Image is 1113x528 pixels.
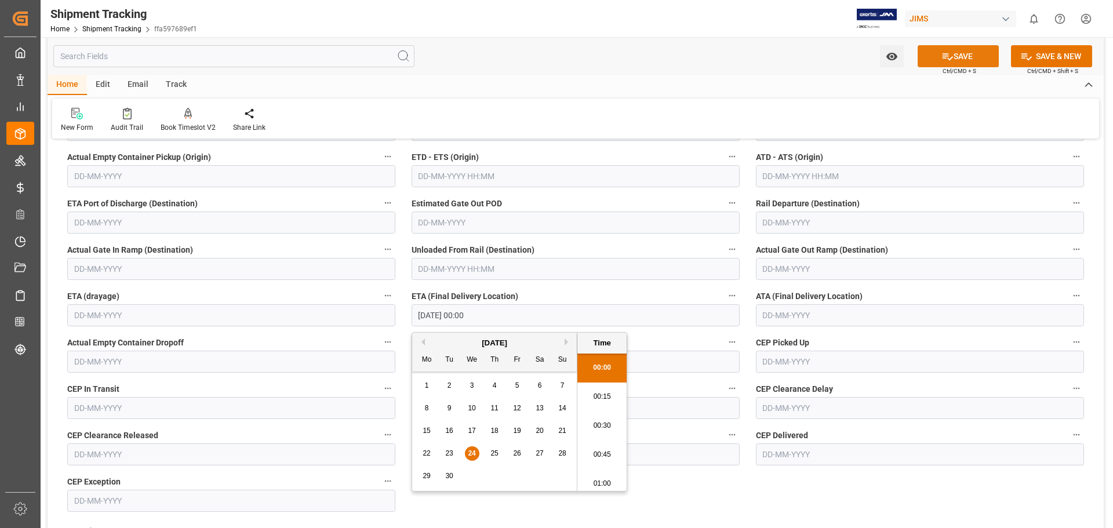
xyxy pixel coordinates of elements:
[756,337,809,349] span: CEP Picked Up
[423,472,430,480] span: 29
[490,404,498,412] span: 11
[536,449,543,457] span: 27
[412,304,740,326] input: DD-MM-YYYY HH:MM
[67,165,395,187] input: DD-MM-YYYY
[468,427,475,435] span: 17
[442,446,457,461] div: Choose Tuesday, September 23rd, 2025
[111,122,143,133] div: Audit Trail
[442,353,457,367] div: Tu
[61,122,93,133] div: New Form
[510,378,525,393] div: Choose Friday, September 5th, 2025
[82,25,141,33] a: Shipment Tracking
[533,401,547,416] div: Choose Saturday, September 13th, 2025
[418,338,425,345] button: Previous Month
[756,151,823,163] span: ATD - ATS (Origin)
[1027,67,1078,75] span: Ctrl/CMD + Shift + S
[538,381,542,389] span: 6
[725,334,740,349] button: Received Complete
[420,353,434,367] div: Mo
[67,383,119,395] span: CEP In Transit
[67,337,184,349] span: Actual Empty Container Dropoff
[442,401,457,416] div: Choose Tuesday, September 9th, 2025
[157,75,195,95] div: Track
[420,378,434,393] div: Choose Monday, September 1st, 2025
[412,198,502,210] span: Estimated Gate Out POD
[510,401,525,416] div: Choose Friday, September 12th, 2025
[465,424,479,438] div: Choose Wednesday, September 17th, 2025
[510,424,525,438] div: Choose Friday, September 19th, 2025
[423,427,430,435] span: 15
[67,397,395,419] input: DD-MM-YYYY
[1069,334,1084,349] button: CEP Picked Up
[67,304,395,326] input: DD-MM-YYYY
[67,429,158,442] span: CEP Clearance Released
[380,288,395,303] button: ETA (drayage)
[558,404,566,412] span: 14
[380,334,395,349] button: Actual Empty Container Dropoff
[558,427,566,435] span: 21
[555,401,570,416] div: Choose Sunday, September 14th, 2025
[1069,427,1084,442] button: CEP Delivered
[468,449,475,457] span: 24
[161,122,216,133] div: Book Timeslot V2
[420,446,434,461] div: Choose Monday, September 22nd, 2025
[756,258,1084,280] input: DD-MM-YYYY
[488,378,502,393] div: Choose Thursday, September 4th, 2025
[905,10,1016,27] div: JIMS
[725,149,740,164] button: ETD - ETS (Origin)
[513,404,521,412] span: 12
[756,429,808,442] span: CEP Delivered
[555,446,570,461] div: Choose Sunday, September 28th, 2025
[420,401,434,416] div: Choose Monday, September 8th, 2025
[380,381,395,396] button: CEP In Transit
[577,383,627,412] li: 00:15
[561,381,565,389] span: 7
[905,8,1021,30] button: JIMS
[756,397,1084,419] input: DD-MM-YYYY
[67,258,395,280] input: DD-MM-YYYY
[380,195,395,210] button: ETA Port of Discharge (Destination)
[513,449,521,457] span: 26
[1069,242,1084,257] button: Actual Gate Out Ramp (Destination)
[448,381,452,389] span: 2
[580,337,624,349] div: Time
[442,424,457,438] div: Choose Tuesday, September 16th, 2025
[756,212,1084,234] input: DD-MM-YYYY
[67,443,395,465] input: DD-MM-YYYY
[412,244,534,256] span: Unloaded From Rail (Destination)
[416,374,574,487] div: month 2025-09
[67,244,193,256] span: Actual Gate In Ramp (Destination)
[725,427,740,442] button: CEP Out For Delivery
[490,449,498,457] span: 25
[725,288,740,303] button: ETA (Final Delivery Location)
[412,290,518,303] span: ETA (Final Delivery Location)
[533,378,547,393] div: Choose Saturday, September 6th, 2025
[488,353,502,367] div: Th
[67,290,119,303] span: ETA (drayage)
[515,381,519,389] span: 5
[445,449,453,457] span: 23
[1069,381,1084,396] button: CEP Clearance Delay
[943,67,976,75] span: Ctrl/CMD + S
[725,195,740,210] button: Estimated Gate Out POD
[533,353,547,367] div: Sa
[558,449,566,457] span: 28
[725,242,740,257] button: Unloaded From Rail (Destination)
[513,427,521,435] span: 19
[555,353,570,367] div: Su
[510,353,525,367] div: Fr
[420,469,434,483] div: Choose Monday, September 29th, 2025
[53,45,414,67] input: Search Fields
[470,381,474,389] span: 3
[67,476,121,488] span: CEP Exception
[412,151,479,163] span: ETD - ETS (Origin)
[756,304,1084,326] input: DD-MM-YYYY
[1011,45,1092,67] button: SAVE & NEW
[756,383,833,395] span: CEP Clearance Delay
[50,25,70,33] a: Home
[465,353,479,367] div: We
[468,404,475,412] span: 10
[493,381,497,389] span: 4
[119,75,157,95] div: Email
[577,354,627,383] li: 00:00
